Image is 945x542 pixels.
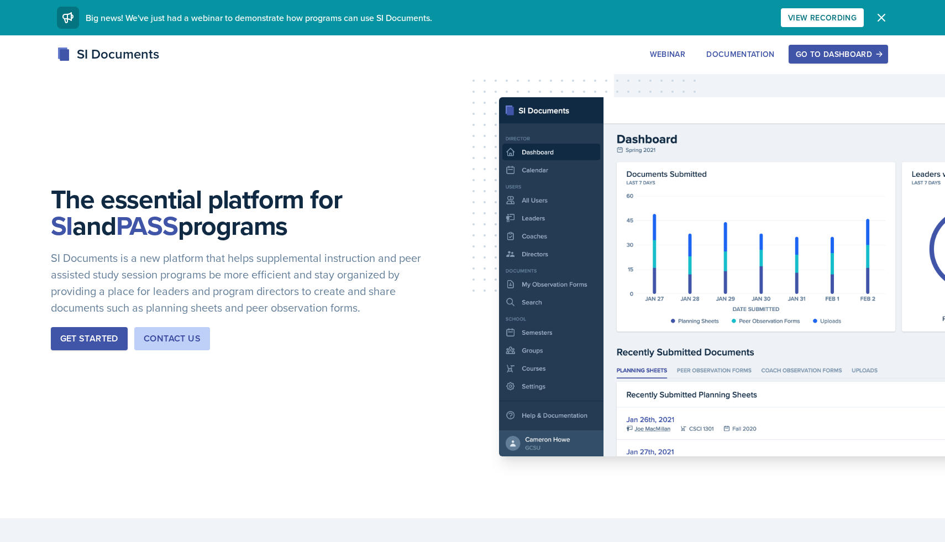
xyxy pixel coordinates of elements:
[788,13,857,22] div: View Recording
[57,44,159,64] div: SI Documents
[86,12,432,24] span: Big news! We've just had a webinar to demonstrate how programs can use SI Documents.
[789,45,888,64] button: Go to Dashboard
[60,332,118,345] div: Get Started
[650,50,685,59] div: Webinar
[134,327,210,350] button: Contact Us
[699,45,782,64] button: Documentation
[706,50,775,59] div: Documentation
[51,327,128,350] button: Get Started
[796,50,881,59] div: Go to Dashboard
[643,45,692,64] button: Webinar
[144,332,201,345] div: Contact Us
[781,8,864,27] button: View Recording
